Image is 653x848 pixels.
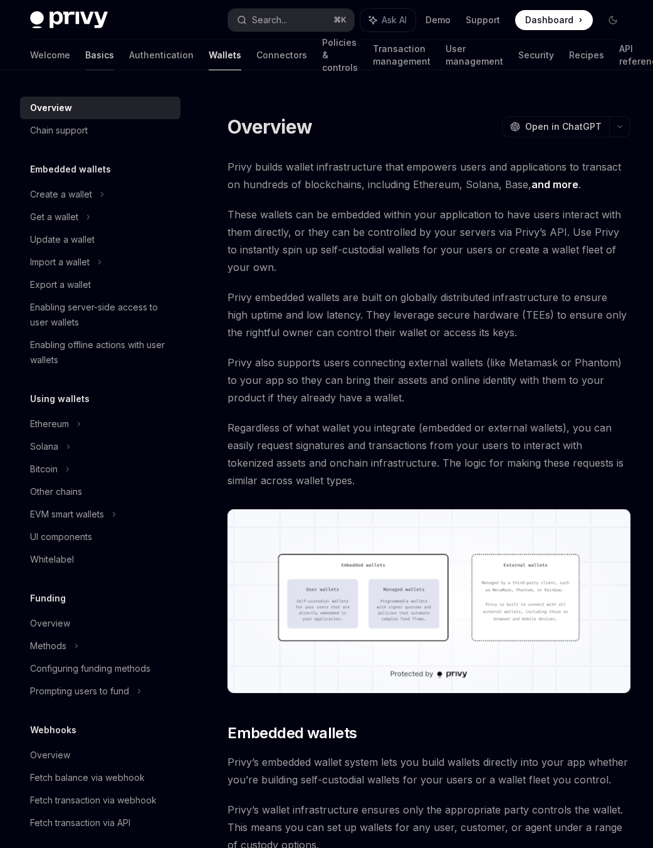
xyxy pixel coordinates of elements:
[227,354,630,406] span: Privy also supports users connecting external wallets (like Metamask or Phantom) to your app so t...
[30,684,129,699] div: Prompting users to fund
[426,14,451,26] a: Demo
[30,439,58,454] div: Solana
[20,228,180,251] a: Update a wallet
[373,40,431,70] a: Transaction management
[209,40,241,70] a: Wallets
[30,337,173,368] div: Enabling offline actions with user wallets
[360,9,415,31] button: Ask AI
[515,10,593,30] a: Dashboard
[446,40,503,70] a: User management
[20,97,180,119] a: Overview
[85,40,114,70] a: Basics
[20,657,180,680] a: Configuring funding methods
[525,14,573,26] span: Dashboard
[30,123,88,138] div: Chain support
[227,289,630,341] span: Privy embedded wallets are built on globally distributed infrastructure to ensure high uptime and...
[20,480,180,503] a: Other chains
[20,119,180,142] a: Chain support
[20,526,180,548] a: UI components
[525,120,602,133] span: Open in ChatGPT
[30,187,92,202] div: Create a wallet
[30,209,78,225] div: Get a wallet
[30,770,145,785] div: Fetch balance via webhook
[30,507,104,522] div: EVM smart wallets
[30,391,90,406] h5: Using wallets
[518,40,554,70] a: Security
[256,40,307,70] a: Connectors
[30,591,66,606] h5: Funding
[227,158,630,193] span: Privy builds wallet infrastructure that empowers users and applications to transact on hundreds o...
[333,15,347,25] span: ⌘ K
[252,13,287,28] div: Search...
[30,639,66,654] div: Methods
[30,416,69,432] div: Ethereum
[30,300,173,330] div: Enabling server-side access to user wallets
[531,178,578,191] a: and more
[30,661,150,676] div: Configuring funding methods
[30,162,111,177] h5: Embedded wallets
[20,744,180,766] a: Overview
[30,255,90,270] div: Import a wallet
[30,748,70,763] div: Overview
[30,793,157,808] div: Fetch transaction via webhook
[30,11,108,29] img: dark logo
[20,273,180,296] a: Export a wallet
[502,116,609,137] button: Open in ChatGPT
[129,40,194,70] a: Authentication
[228,9,355,31] button: Search...⌘K
[30,723,76,738] h5: Webhooks
[30,529,92,544] div: UI components
[227,206,630,276] span: These wallets can be embedded within your application to have users interact with them directly, ...
[30,232,95,247] div: Update a wallet
[569,40,604,70] a: Recipes
[30,100,72,115] div: Overview
[227,753,630,788] span: Privy’s embedded wallet system lets you build wallets directly into your app whether you’re build...
[20,548,180,571] a: Whitelabel
[20,789,180,812] a: Fetch transaction via webhook
[466,14,500,26] a: Support
[382,14,407,26] span: Ask AI
[20,766,180,789] a: Fetch balance via webhook
[20,612,180,635] a: Overview
[30,815,130,830] div: Fetch transaction via API
[30,462,58,477] div: Bitcoin
[30,40,70,70] a: Welcome
[20,296,180,334] a: Enabling server-side access to user wallets
[227,723,357,743] span: Embedded wallets
[227,509,630,693] img: images/walletoverview.png
[227,115,312,138] h1: Overview
[30,277,91,292] div: Export a wallet
[30,616,70,631] div: Overview
[30,552,74,567] div: Whitelabel
[20,812,180,834] a: Fetch transaction via API
[603,10,623,30] button: Toggle dark mode
[227,419,630,489] span: Regardless of what wallet you integrate (embedded or external wallets), you can easily request si...
[30,484,82,499] div: Other chains
[20,334,180,371] a: Enabling offline actions with user wallets
[322,40,358,70] a: Policies & controls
